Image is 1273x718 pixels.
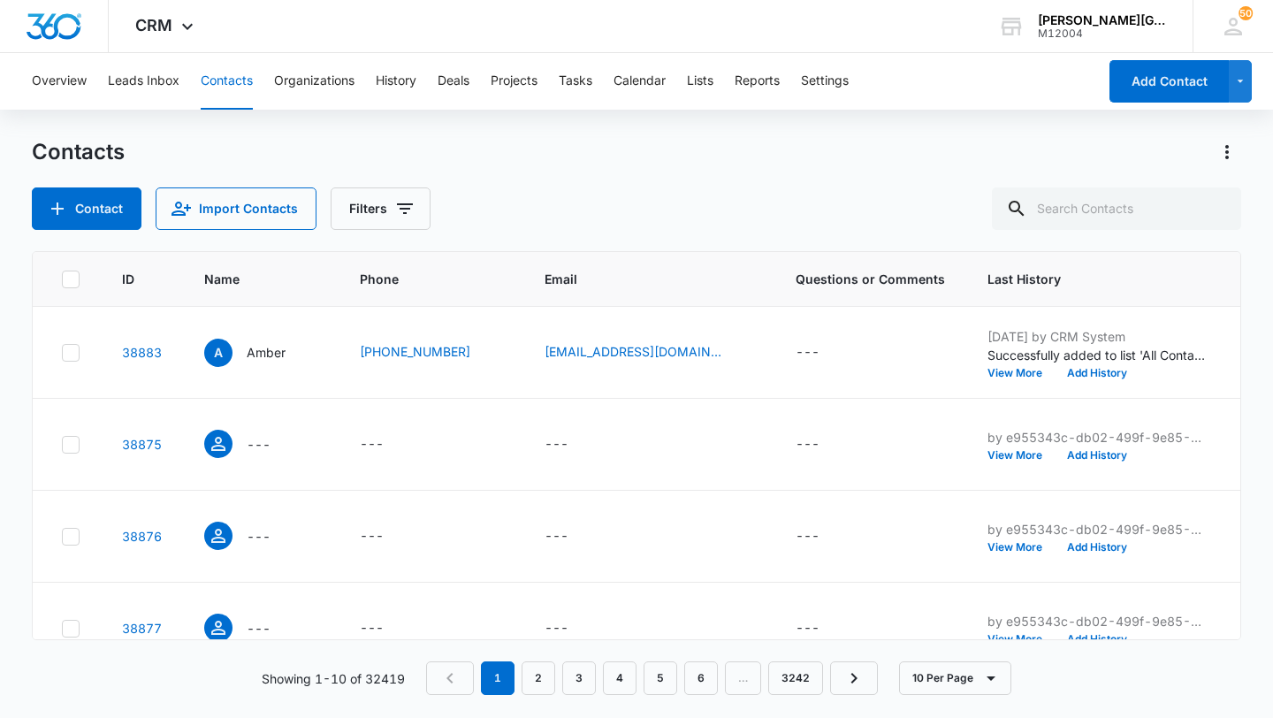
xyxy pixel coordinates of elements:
div: account id [1038,27,1167,40]
div: Phone - - Select to Edit Field [360,526,415,547]
p: [DATE] by CRM System [987,327,1208,346]
button: View More [987,542,1055,553]
div: Questions or Comments - - Select to Edit Field [796,342,851,363]
div: Name - - Select to Edit Field [204,614,302,642]
button: Actions [1213,138,1241,166]
button: Calendar [614,53,666,110]
span: Last History [987,270,1183,288]
button: Add Contact [32,187,141,230]
div: Name - - Select to Edit Field [204,430,302,458]
input: Search Contacts [992,187,1241,230]
em: 1 [481,661,515,695]
button: Filters [331,187,431,230]
div: notifications count [1239,6,1253,20]
div: --- [360,434,384,455]
span: Phone [360,270,476,288]
div: --- [545,434,568,455]
div: --- [796,342,819,363]
p: by e955343c-db02-499f-9e85-829e9f664ae0 [987,612,1208,630]
div: --- [360,618,384,639]
span: ID [122,270,136,288]
div: Email - Love2live777@gmail.com - Select to Edit Field [545,342,753,363]
p: --- [247,619,271,638]
button: Import Contacts [156,187,316,230]
button: Lists [687,53,713,110]
button: Organizations [274,53,354,110]
a: Navigate to contact details page for 38875 [122,437,162,452]
a: Page 3242 [768,661,823,695]
span: 50 [1239,6,1253,20]
button: Contacts [201,53,253,110]
span: Questions or Comments [796,270,945,288]
span: Name [204,270,292,288]
span: Email [545,270,728,288]
button: Leads Inbox [108,53,179,110]
div: --- [796,526,819,547]
div: Email - - Select to Edit Field [545,618,600,639]
p: --- [247,527,271,546]
a: [EMAIL_ADDRESS][DOMAIN_NAME] [545,342,721,361]
span: A [204,339,232,367]
div: Name - - Select to Edit Field [204,522,302,550]
button: Overview [32,53,87,110]
div: Email - - Select to Edit Field [545,526,600,547]
p: Amber [247,343,286,362]
div: Questions or Comments - - Select to Edit Field [796,618,851,639]
nav: Pagination [426,661,878,695]
div: Email - - Select to Edit Field [545,434,600,455]
div: Questions or Comments - - Select to Edit Field [796,526,851,547]
p: by e955343c-db02-499f-9e85-829e9f664ae0 [987,520,1208,538]
div: --- [796,434,819,455]
button: Add History [1055,634,1140,645]
div: Phone - - Select to Edit Field [360,434,415,455]
p: --- [247,435,271,454]
button: View More [987,634,1055,645]
div: Phone - - Select to Edit Field [360,618,415,639]
p: Showing 1-10 of 32419 [262,669,405,688]
p: Successfully added to list 'All Contacts - Email 2 (copy)'. [987,346,1208,364]
button: Add History [1055,368,1140,378]
div: --- [545,526,568,547]
div: Phone - +19548067735 - Select to Edit Field [360,342,502,363]
button: Settings [801,53,849,110]
a: Navigate to contact details page for Amber [122,345,162,360]
a: [PHONE_NUMBER] [360,342,470,361]
button: 10 Per Page [899,661,1011,695]
a: Page 2 [522,661,555,695]
div: Name - Amber - Select to Edit Field [204,339,317,367]
div: Questions or Comments - - Select to Edit Field [796,434,851,455]
a: Next Page [830,661,878,695]
button: View More [987,368,1055,378]
div: account name [1038,13,1167,27]
div: --- [796,618,819,639]
a: Page 6 [684,661,718,695]
button: History [376,53,416,110]
button: Deals [438,53,469,110]
button: View More [987,450,1055,461]
button: Reports [735,53,780,110]
a: Page 3 [562,661,596,695]
button: Tasks [559,53,592,110]
a: Navigate to contact details page for 38877 [122,621,162,636]
button: Projects [491,53,537,110]
h1: Contacts [32,139,125,165]
button: Add History [1055,450,1140,461]
p: by e955343c-db02-499f-9e85-829e9f664ae0 [987,428,1208,447]
a: Navigate to contact details page for 38876 [122,529,162,544]
button: Add Contact [1109,60,1229,103]
button: Add History [1055,542,1140,553]
div: --- [360,526,384,547]
span: CRM [135,16,172,34]
a: Page 4 [603,661,636,695]
a: Page 5 [644,661,677,695]
div: --- [545,618,568,639]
